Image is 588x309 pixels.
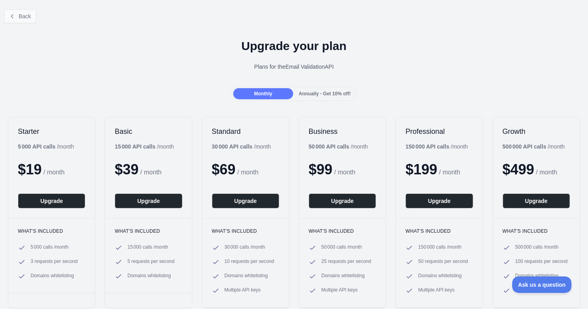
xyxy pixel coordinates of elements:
span: $ 199 [405,161,437,178]
h2: Business [309,127,376,136]
h2: Growth [503,127,570,136]
b: 150 000 API calls [405,143,449,150]
div: / month [405,143,468,151]
b: 500 000 API calls [503,143,546,150]
b: 50 000 API calls [309,143,350,150]
span: $ 99 [309,161,332,178]
span: $ 69 [212,161,236,178]
h2: Standard [212,127,279,136]
iframe: Toggle Customer Support [512,276,572,293]
div: / month [212,143,271,151]
b: 30 000 API calls [212,143,253,150]
div: / month [309,143,368,151]
h2: Professional [405,127,473,136]
div: / month [503,143,565,151]
span: $ 499 [503,161,534,178]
